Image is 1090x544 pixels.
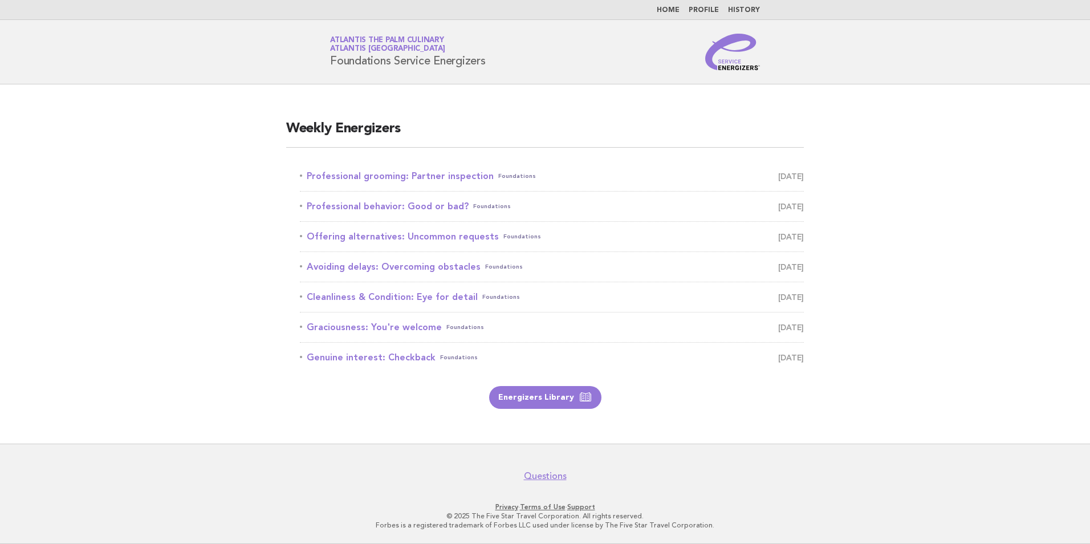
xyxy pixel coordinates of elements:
[300,259,804,275] a: Avoiding delays: Overcoming obstaclesFoundations [DATE]
[196,502,894,511] p: · ·
[498,168,536,184] span: Foundations
[446,319,484,335] span: Foundations
[778,289,804,305] span: [DATE]
[728,7,760,14] a: History
[657,7,680,14] a: Home
[300,229,804,245] a: Offering alternatives: Uncommon requestsFoundations [DATE]
[778,198,804,214] span: [DATE]
[440,350,478,366] span: Foundations
[300,289,804,305] a: Cleanliness & Condition: Eye for detailFoundations [DATE]
[778,168,804,184] span: [DATE]
[503,229,541,245] span: Foundations
[689,7,719,14] a: Profile
[300,319,804,335] a: Graciousness: You're welcomeFoundations [DATE]
[196,521,894,530] p: Forbes is a registered trademark of Forbes LLC used under license by The Five Star Travel Corpora...
[705,34,760,70] img: Service Energizers
[485,259,523,275] span: Foundations
[520,503,566,511] a: Terms of Use
[286,120,804,148] h2: Weekly Energizers
[330,37,486,67] h1: Foundations Service Energizers
[495,503,518,511] a: Privacy
[330,36,445,52] a: Atlantis The Palm CulinaryAtlantis [GEOGRAPHIC_DATA]
[524,470,567,482] a: Questions
[778,259,804,275] span: [DATE]
[300,168,804,184] a: Professional grooming: Partner inspectionFoundations [DATE]
[778,319,804,335] span: [DATE]
[300,350,804,366] a: Genuine interest: CheckbackFoundations [DATE]
[778,229,804,245] span: [DATE]
[567,503,595,511] a: Support
[482,289,520,305] span: Foundations
[196,511,894,521] p: © 2025 The Five Star Travel Corporation. All rights reserved.
[330,46,445,53] span: Atlantis [GEOGRAPHIC_DATA]
[778,350,804,366] span: [DATE]
[473,198,511,214] span: Foundations
[489,386,601,409] a: Energizers Library
[300,198,804,214] a: Professional behavior: Good or bad?Foundations [DATE]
